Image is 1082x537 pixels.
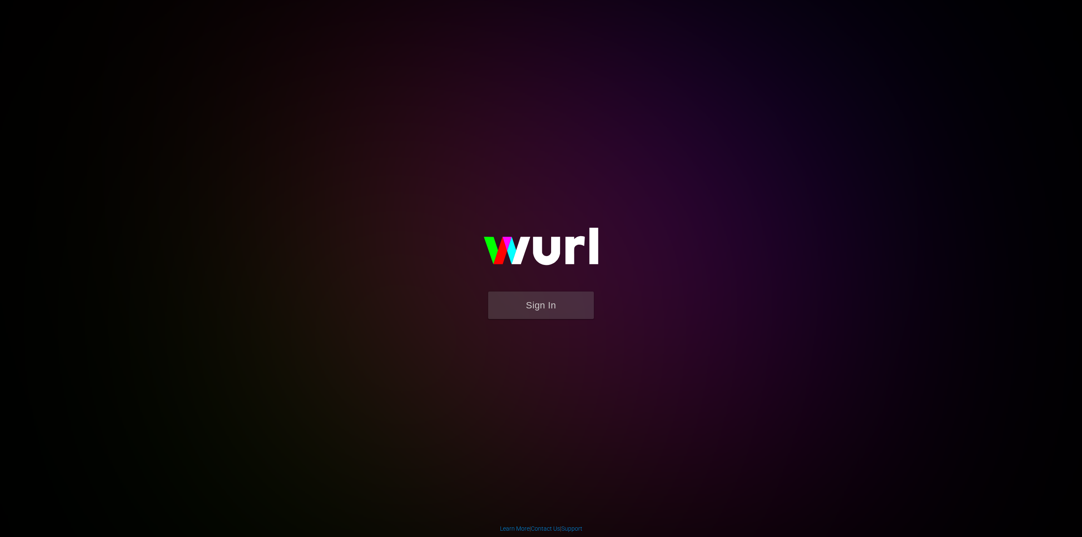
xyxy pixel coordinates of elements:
a: Learn More [500,525,530,532]
div: | | [500,524,582,533]
img: wurl-logo-on-black-223613ac3d8ba8fe6dc639794a292ebdb59501304c7dfd60c99c58986ef67473.svg [456,210,626,292]
a: Support [561,525,582,532]
a: Contact Us [531,525,560,532]
button: Sign In [488,292,594,319]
